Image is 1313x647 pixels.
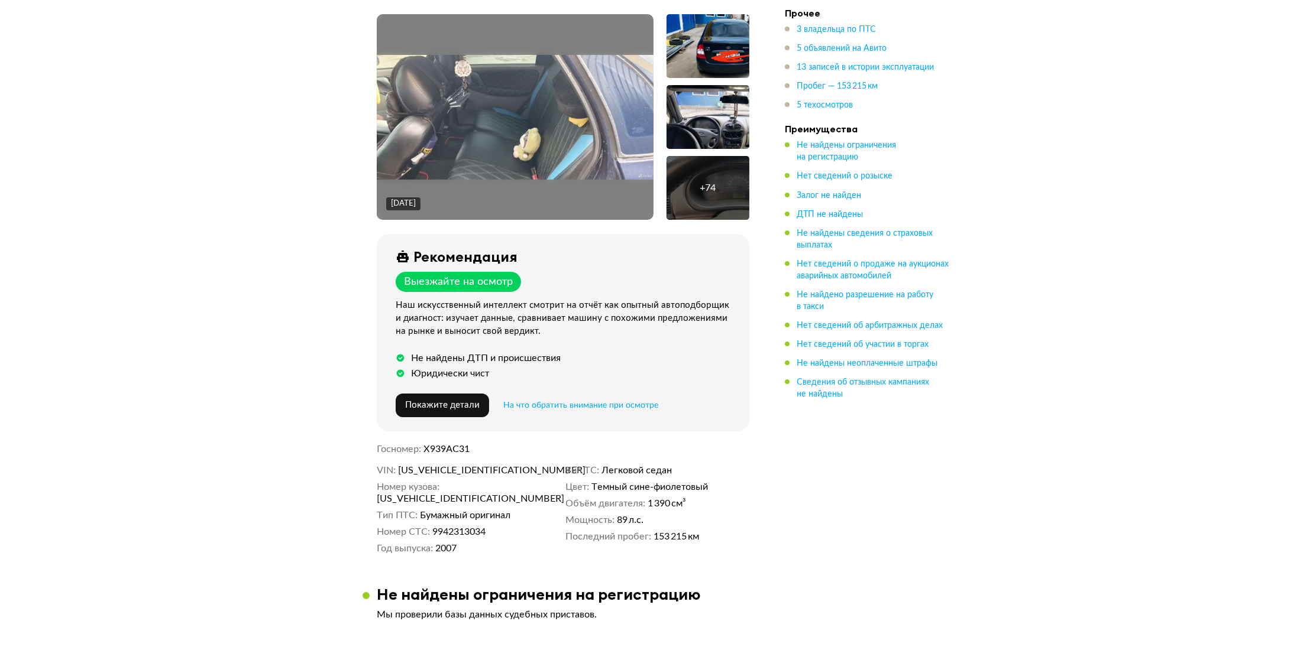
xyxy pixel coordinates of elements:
span: Нет сведений о продаже на аукционах аварийных автомобилей [797,260,949,280]
dt: Цвет [565,481,589,493]
dt: Тип ТС [565,464,599,476]
span: 13 записей в истории эксплуатации [797,63,934,71]
span: Сведения об отзывных кампаниях не найдены [797,378,929,398]
span: Темный сине-фиолетовый [592,481,709,493]
h3: Не найдены ограничения на регистрацию [377,585,701,603]
div: Рекомендация [413,248,518,265]
span: Не найдены ограничения на регистрацию [797,141,896,161]
dt: Год выпуска [377,542,433,554]
dt: Госномер [377,443,421,455]
span: Пробег — 153 215 км [797,82,878,90]
span: 3 владельца по ПТС [797,25,876,34]
span: Не найдены неоплаченные штрафы [797,359,937,368]
span: [US_VEHICLE_IDENTIFICATION_NUMBER] [377,493,513,505]
span: 89 л.с. [617,514,644,526]
h4: Прочее [785,7,950,19]
span: Легковой седан [602,464,672,476]
span: Бумажный оригинал [421,509,511,521]
div: Юридически чист [411,368,489,379]
dt: Последний пробег [565,531,651,542]
span: 2007 [436,542,457,554]
span: Нет сведений об участии в торгах [797,340,929,349]
span: 153 215 км [654,531,700,542]
dt: VIN [377,464,396,476]
dt: Объём двигателя [565,498,645,509]
span: Нет сведений о розыске [797,172,892,180]
span: Не найдено разрешение на работу в такси [797,291,933,311]
span: На что обратить внимание при осмотре [503,401,658,409]
dt: Номер кузова [377,481,439,493]
div: Выезжайте на осмотр [404,275,513,288]
div: Наш искусственный интеллект смотрит на отчёт как опытный автоподборщик и диагност: изучает данные... [396,299,735,338]
button: Покажите детали [396,394,489,417]
div: + 74 [700,182,716,194]
dt: Тип ПТС [377,509,418,521]
img: Main car [377,55,654,180]
h4: Преимущества [785,123,950,135]
span: 1 390 см³ [648,498,687,509]
span: 5 объявлений на Авито [797,44,887,53]
p: Мы проверили базы данных судебных приставов. [377,609,749,620]
div: Не найдены ДТП и происшествия [411,352,561,364]
span: Нет сведений об арбитражных делах [797,321,943,330]
dt: Мощность [565,514,615,526]
span: 5 техосмотров [797,101,853,109]
span: Покажите детали [405,401,480,409]
span: 9942313034 [433,526,486,538]
div: [DATE] [391,199,416,209]
span: Не найдены сведения о страховых выплатах [797,229,933,249]
span: ДТП не найдены [797,210,863,219]
span: Залог не найден [797,191,861,200]
span: [US_VEHICLE_IDENTIFICATION_NUMBER] [399,464,535,476]
dt: Номер СТС [377,526,430,538]
span: Х939АС31 [424,444,470,454]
